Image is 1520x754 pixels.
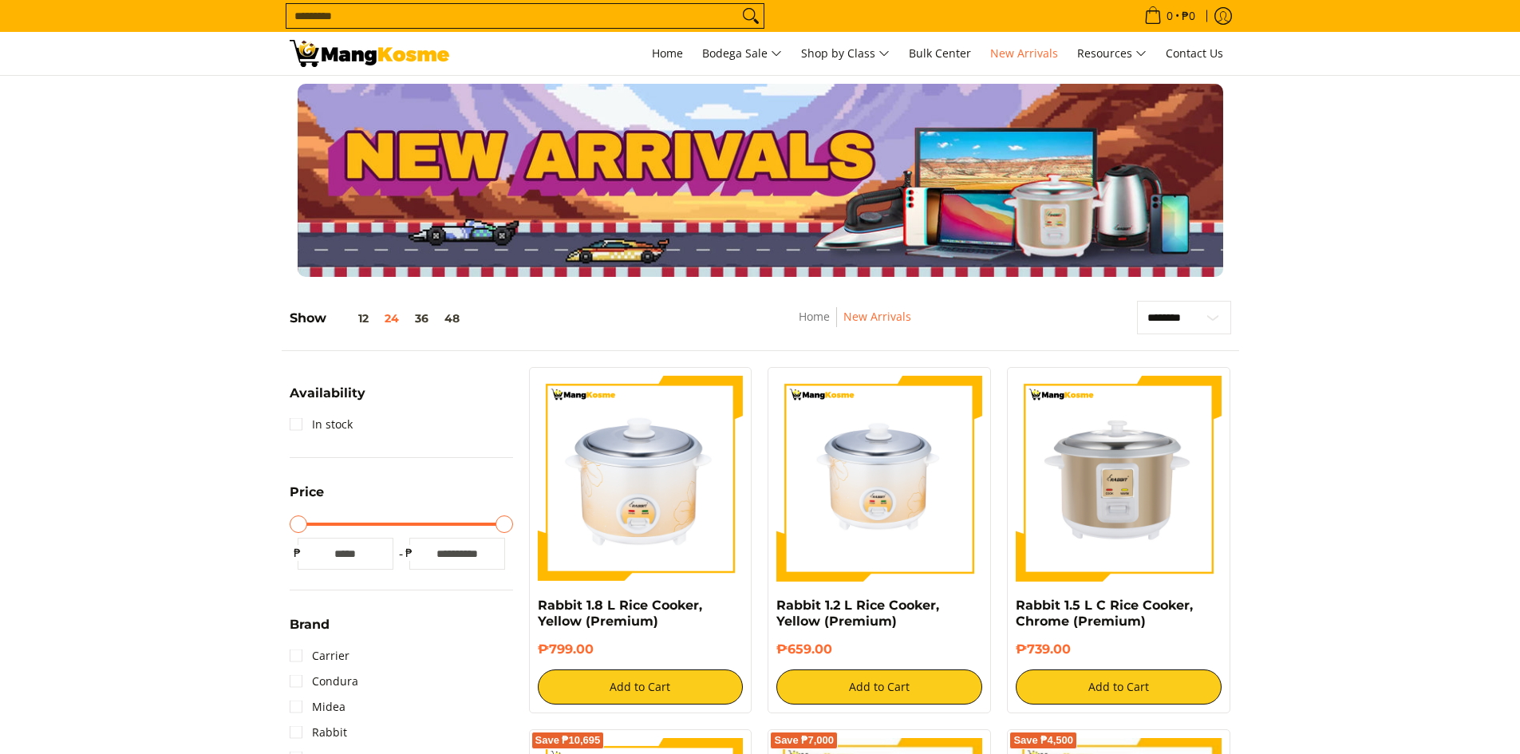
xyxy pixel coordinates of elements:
[901,32,979,75] a: Bulk Center
[290,486,324,499] span: Price
[1166,45,1223,61] span: Contact Us
[436,312,468,325] button: 48
[774,736,834,745] span: Save ₱7,000
[1013,736,1073,745] span: Save ₱4,500
[290,412,353,437] a: In stock
[982,32,1066,75] a: New Arrivals
[799,309,830,324] a: Home
[290,486,324,511] summary: Open
[1164,10,1175,22] span: 0
[401,545,417,561] span: ₱
[538,598,702,629] a: Rabbit 1.8 L Rice Cooker, Yellow (Premium)
[290,310,468,326] h5: Show
[1179,10,1198,22] span: ₱0
[909,45,971,61] span: Bulk Center
[290,40,449,67] img: New Arrivals: Fresh Release from The Premium Brands l Mang Kosme
[843,309,911,324] a: New Arrivals
[1077,44,1147,64] span: Resources
[652,45,683,61] span: Home
[694,32,790,75] a: Bodega Sale
[290,643,349,669] a: Carrier
[290,669,358,694] a: Condura
[1016,598,1193,629] a: Rabbit 1.5 L C Rice Cooker, Chrome (Premium)
[538,669,744,705] button: Add to Cart
[776,598,939,629] a: Rabbit 1.2 L Rice Cooker, Yellow (Premium)
[377,312,407,325] button: 24
[290,618,330,631] span: Brand
[465,32,1231,75] nav: Main Menu
[1158,32,1231,75] a: Contact Us
[776,376,982,582] img: rabbit-1.2-liter-rice-cooker-yellow-full-view-mang-kosme
[290,387,365,400] span: Availability
[692,307,1018,343] nav: Breadcrumbs
[290,545,306,561] span: ₱
[776,641,982,657] h6: ₱659.00
[702,44,782,64] span: Bodega Sale
[290,387,365,412] summary: Open
[290,694,345,720] a: Midea
[738,4,764,28] button: Search
[801,44,890,64] span: Shop by Class
[793,32,898,75] a: Shop by Class
[1016,641,1222,657] h6: ₱739.00
[407,312,436,325] button: 36
[535,736,601,745] span: Save ₱10,695
[1016,376,1222,582] img: https://mangkosme.com/products/rabbit-1-5-l-c-rice-cooker-chrome-class-a
[538,376,744,582] img: https://mangkosme.com/products/rabbit-1-8-l-rice-cooker-yellow-class-a
[990,45,1058,61] span: New Arrivals
[326,312,377,325] button: 12
[290,618,330,643] summary: Open
[644,32,691,75] a: Home
[538,641,744,657] h6: ₱799.00
[1069,32,1155,75] a: Resources
[1139,7,1200,25] span: •
[1016,669,1222,705] button: Add to Cart
[290,720,347,745] a: Rabbit
[776,669,982,705] button: Add to Cart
